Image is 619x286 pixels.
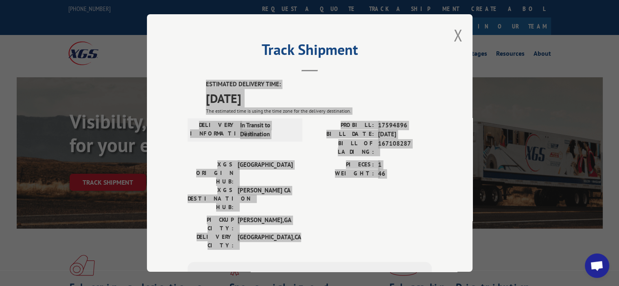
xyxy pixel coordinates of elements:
[188,160,234,186] label: XGS ORIGIN HUB:
[310,160,374,170] label: PIECES:
[310,130,374,139] label: BILL DATE:
[378,160,432,170] span: 1
[378,130,432,139] span: [DATE]
[188,44,432,59] h2: Track Shipment
[238,160,293,186] span: [GEOGRAPHIC_DATA]
[190,121,236,139] label: DELIVERY INFORMATION:
[310,169,374,179] label: WEIGHT:
[378,121,432,130] span: 17594896
[206,107,432,115] div: The estimated time is using the time zone for the delivery destination.
[188,216,234,233] label: PICKUP CITY:
[453,24,462,46] button: Close modal
[238,186,293,212] span: [PERSON_NAME] CA
[238,233,293,250] span: [GEOGRAPHIC_DATA] , CA
[238,216,293,233] span: [PERSON_NAME] , GA
[188,233,234,250] label: DELIVERY CITY:
[206,89,432,107] span: [DATE]
[188,186,234,212] label: XGS DESTINATION HUB:
[378,169,432,179] span: 46
[585,253,609,278] a: Open chat
[310,139,374,156] label: BILL OF LADING:
[310,121,374,130] label: PROBILL:
[240,121,295,139] span: In Transit to Destination
[378,139,432,156] span: 167108287
[206,80,432,89] label: ESTIMATED DELIVERY TIME:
